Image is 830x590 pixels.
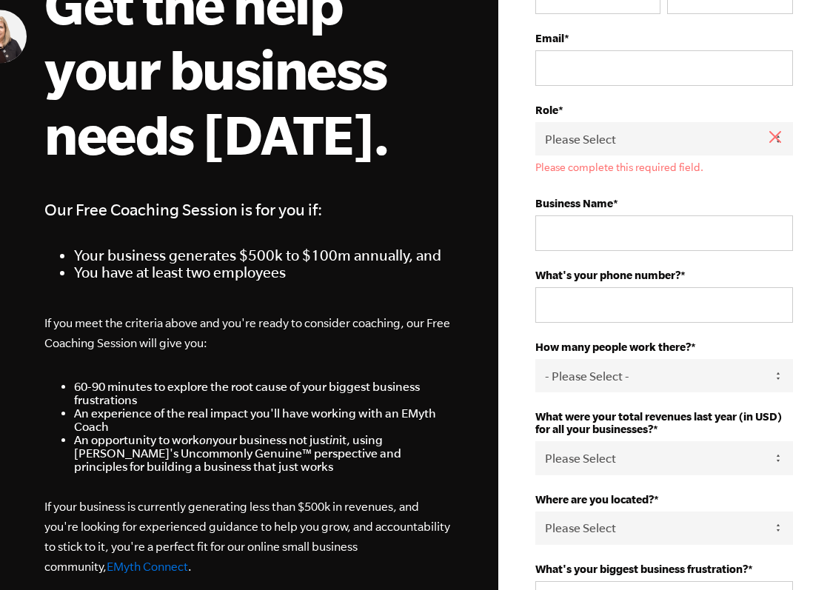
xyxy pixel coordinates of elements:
strong: What's your phone number? [535,269,680,281]
h4: Our Free Coaching Session is for you if: [44,196,453,223]
iframe: Chat Widget [756,519,830,590]
em: in [329,433,339,446]
strong: How many people work there? [535,341,691,353]
a: EMyth Connect [107,560,188,573]
strong: Role [535,104,558,116]
li: You have at least two employees [74,264,453,281]
li: An opportunity to work your business not just it, using [PERSON_NAME]'s Uncommonly Genuine™ persp... [74,433,453,473]
strong: Business Name [535,197,613,209]
li: An experience of the real impact you'll have working with an EMyth Coach [74,406,453,433]
li: 60-90 minutes to explore the root cause of your biggest business frustrations [74,380,453,406]
strong: What's your biggest business frustration? [535,563,748,575]
em: on [199,433,212,446]
p: If you meet the criteria above and you're ready to consider coaching, our Free Coaching Session w... [44,313,453,353]
strong: What were your total revenues last year (in USD) for all your businesses? [535,410,782,435]
strong: Where are you located? [535,493,654,506]
li: Your business generates $500k to $100m annually, and [74,247,453,264]
strong: Email [535,32,564,44]
label: Please complete this required field. [535,161,793,173]
p: If your business is currently generating less than $500k in revenues, and you're looking for expe... [44,497,453,577]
